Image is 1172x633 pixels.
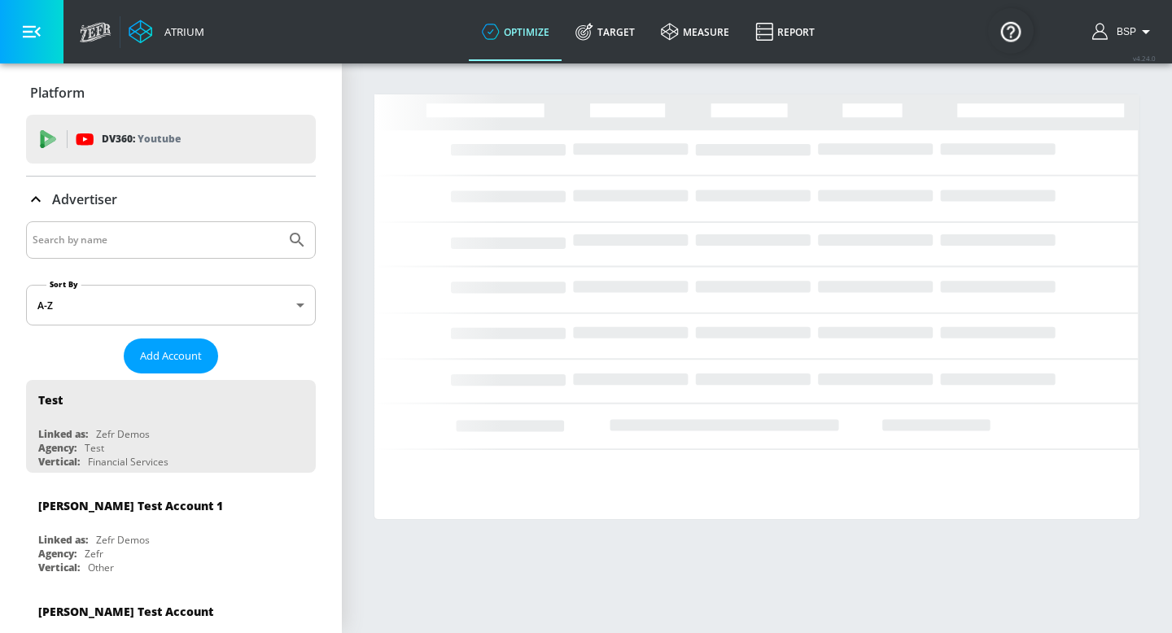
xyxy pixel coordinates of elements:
div: Zefr Demos [96,427,150,441]
div: [PERSON_NAME] Test Account [38,604,213,619]
a: Target [562,2,648,61]
div: Test [38,392,63,408]
div: Vertical: [38,455,80,469]
div: TestLinked as:Zefr DemosAgency:TestVertical:Financial Services [26,380,316,473]
input: Search by name [33,229,279,251]
div: Test [85,441,104,455]
a: measure [648,2,742,61]
button: Add Account [124,338,218,373]
div: Other [88,561,114,574]
p: Advertiser [52,190,117,208]
div: Financial Services [88,455,168,469]
label: Sort By [46,279,81,290]
div: A-Z [26,285,316,325]
div: [PERSON_NAME] Test Account 1Linked as:Zefr DemosAgency:ZefrVertical:Other [26,486,316,578]
a: Report [742,2,828,61]
button: Open Resource Center [988,8,1034,54]
div: Zefr [85,547,103,561]
div: Agency: [38,441,77,455]
div: Zefr Demos [96,533,150,547]
p: Platform [30,84,85,102]
span: login as: bsp_linking@zefr.com [1110,26,1136,37]
span: Add Account [140,347,202,365]
div: Vertical: [38,561,80,574]
button: BSP [1092,22,1156,41]
div: [PERSON_NAME] Test Account 1 [38,498,223,513]
p: DV360: [102,130,181,148]
a: Atrium [129,20,204,44]
div: DV360: Youtube [26,115,316,164]
span: v 4.24.0 [1133,54,1156,63]
div: Advertiser [26,177,316,222]
div: Linked as: [38,533,88,547]
div: Atrium [158,24,204,39]
div: Linked as: [38,427,88,441]
div: Platform [26,70,316,116]
div: Agency: [38,547,77,561]
p: Youtube [138,130,181,147]
a: optimize [469,2,562,61]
